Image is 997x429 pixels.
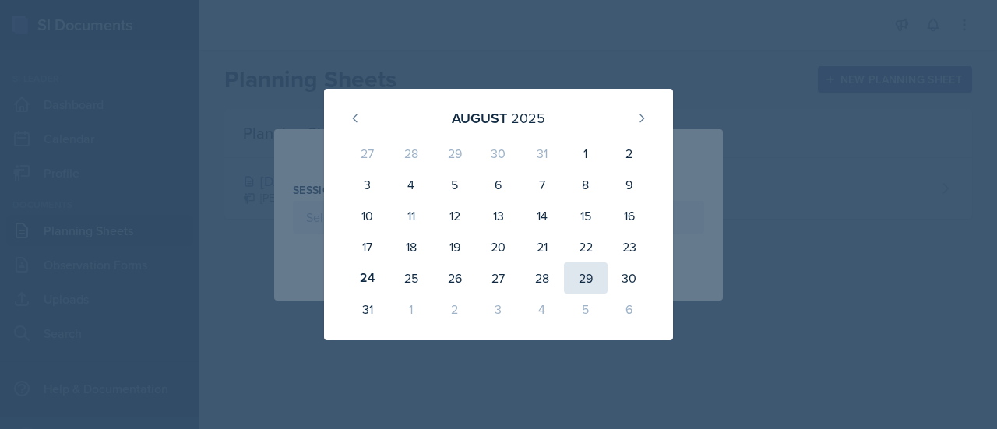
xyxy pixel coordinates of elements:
div: 17 [346,231,389,262]
div: 22 [564,231,608,262]
div: 28 [520,262,564,294]
div: 30 [477,138,520,169]
div: 11 [389,200,433,231]
div: 28 [389,138,433,169]
div: 31 [346,294,389,325]
div: 15 [564,200,608,231]
div: 3 [477,294,520,325]
div: 10 [346,200,389,231]
div: 2 [608,138,651,169]
div: 19 [433,231,477,262]
div: 2 [433,294,477,325]
div: 1 [564,138,608,169]
div: 3 [346,169,389,200]
div: August [452,107,507,128]
div: 13 [477,200,520,231]
div: 18 [389,231,433,262]
div: 23 [608,231,651,262]
div: 7 [520,169,564,200]
div: 29 [564,262,608,294]
div: 1 [389,294,433,325]
div: 6 [477,169,520,200]
div: 4 [389,169,433,200]
div: 30 [608,262,651,294]
div: 25 [389,262,433,294]
div: 9 [608,169,651,200]
div: 6 [608,294,651,325]
div: 27 [477,262,520,294]
div: 16 [608,200,651,231]
div: 29 [433,138,477,169]
div: 4 [520,294,564,325]
div: 20 [477,231,520,262]
div: 5 [433,169,477,200]
div: 27 [346,138,389,169]
div: 14 [520,200,564,231]
div: 24 [346,262,389,294]
div: 21 [520,231,564,262]
div: 12 [433,200,477,231]
div: 2025 [511,107,545,128]
div: 5 [564,294,608,325]
div: 31 [520,138,564,169]
div: 26 [433,262,477,294]
div: 8 [564,169,608,200]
